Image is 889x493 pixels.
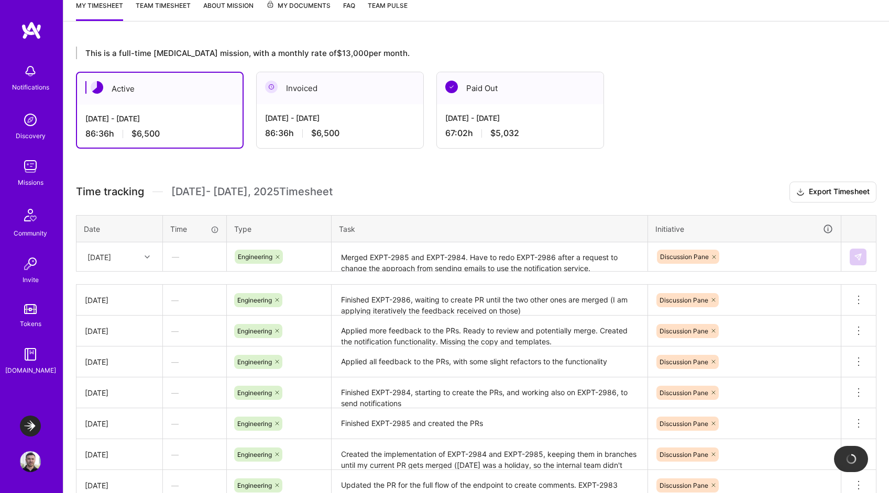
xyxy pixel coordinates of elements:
[660,358,708,366] span: Discussion Pane
[21,21,42,40] img: logo
[20,344,41,365] img: guide book
[85,480,154,491] div: [DATE]
[368,2,408,9] span: Team Pulse
[14,228,47,239] div: Community
[655,223,833,235] div: Initiative
[437,72,603,104] div: Paid Out
[85,449,154,460] div: [DATE]
[789,182,876,203] button: Export Timesheet
[237,481,272,489] span: Engineering
[846,453,857,465] img: loading
[20,156,41,177] img: teamwork
[20,253,41,274] img: Invite
[18,203,43,228] img: Community
[237,420,272,428] span: Engineering
[660,420,708,428] span: Discussion Pane
[333,378,646,407] textarea: Finished EXPT-2984, starting to create the PRs, and working also on EXPT-2986, to send notifications
[5,365,56,376] div: [DOMAIN_NAME]
[660,327,708,335] span: Discussion Pane
[91,81,103,94] img: Active
[77,73,243,105] div: Active
[17,416,43,436] a: LaunchDarkly: Experimentation Delivery Team
[85,113,234,124] div: [DATE] - [DATE]
[85,128,234,139] div: 86:36 h
[20,109,41,130] img: discovery
[660,253,709,261] span: Discussion Pane
[333,348,646,376] textarea: Applied all feedback to the PRs, with some slight refactors to the functionality
[131,128,160,139] span: $6,500
[24,304,37,314] img: tokens
[20,451,41,472] img: User Avatar
[163,317,226,345] div: —
[85,356,154,367] div: [DATE]
[265,128,415,139] div: 86:36 h
[311,128,339,139] span: $6,500
[170,223,219,234] div: Time
[660,481,708,489] span: Discussion Pane
[20,61,41,82] img: bell
[238,253,272,261] span: Engineering
[76,47,831,59] div: This is a full-time [MEDICAL_DATA] mission, with a monthly rate of $13,000 per month.
[660,451,708,458] span: Discussion Pane
[76,215,163,242] th: Date
[237,296,272,304] span: Engineering
[237,327,272,335] span: Engineering
[85,387,154,398] div: [DATE]
[333,243,646,271] textarea: Merged EXPT-2985 and EXPT-2984. Have to redo EXPT-2986 after a request to change the approach fro...
[171,185,333,198] span: [DATE] - [DATE] , 2025 Timesheet
[85,295,154,306] div: [DATE]
[333,440,646,469] textarea: Created the implementation of EXPT-2984 and EXPT-2985, keeping them in branches until my current ...
[445,128,595,139] div: 67:02 h
[163,379,226,407] div: —
[333,317,646,345] textarea: Applied more feedback to the PRs. Ready to review and potentially merge. Created the notification...
[163,441,226,468] div: —
[796,187,805,198] i: icon Download
[85,418,154,429] div: [DATE]
[854,253,862,261] img: Submit
[163,286,226,314] div: —
[490,128,519,139] span: $5,032
[20,416,41,436] img: LaunchDarkly: Experimentation Delivery Team
[660,389,708,397] span: Discussion Pane
[163,243,226,271] div: —
[660,296,708,304] span: Discussion Pane
[18,177,43,188] div: Missions
[445,81,458,93] img: Paid Out
[20,318,41,329] div: Tokens
[332,215,648,242] th: Task
[227,215,332,242] th: Type
[163,348,226,376] div: —
[850,249,868,265] div: null
[333,409,646,438] textarea: Finished EXPT-2985 and created the PRs
[237,389,272,397] span: Engineering
[145,254,150,260] i: icon Chevron
[23,274,39,285] div: Invite
[257,72,423,104] div: Invoiced
[237,358,272,366] span: Engineering
[237,451,272,458] span: Engineering
[333,286,646,315] textarea: Finished EXPT-2986, waiting to create PR until the two other ones are merged (I am applying itera...
[16,130,46,141] div: Discovery
[85,326,154,337] div: [DATE]
[17,451,43,472] a: User Avatar
[12,82,49,93] div: Notifications
[265,81,278,93] img: Invoiced
[163,410,226,438] div: —
[445,113,595,124] div: [DATE] - [DATE]
[76,185,144,198] span: Time tracking
[265,113,415,124] div: [DATE] - [DATE]
[87,251,111,262] div: [DATE]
